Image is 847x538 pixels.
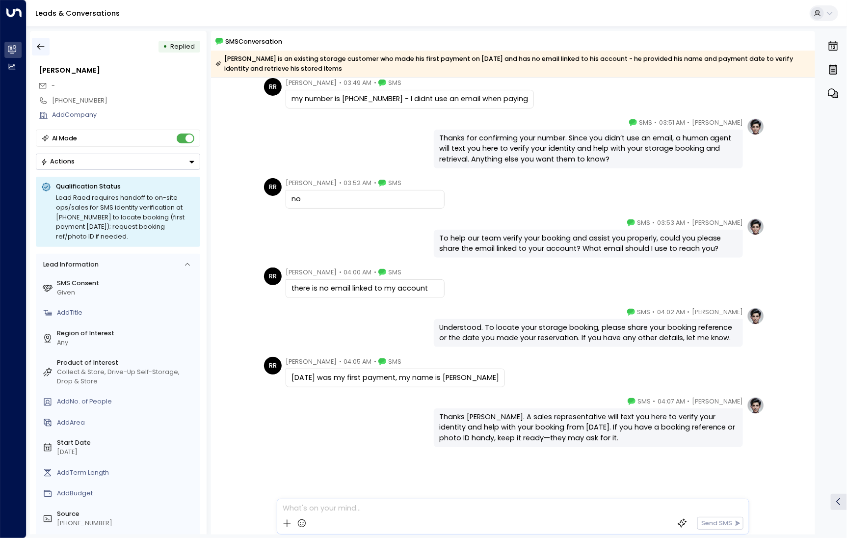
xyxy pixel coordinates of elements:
[692,218,743,228] span: [PERSON_NAME]
[747,397,765,414] img: profile-logo.png
[747,307,765,325] img: profile-logo.png
[659,118,685,128] span: 03:51 AM
[41,158,75,165] div: Actions
[374,178,376,188] span: •
[57,308,197,318] div: AddTitle
[344,268,371,277] span: 04:00 AM
[57,338,197,348] div: Any
[57,448,197,457] div: [DATE]
[658,397,685,406] span: 04:07 AM
[388,78,401,88] span: SMS
[57,279,197,288] label: SMS Consent
[291,94,528,105] div: my number is [PHONE_NUMBER] - I didnt use an email when paying
[637,218,650,228] span: SMS
[747,118,765,135] img: profile-logo.png
[52,81,55,90] span: -
[52,110,200,120] div: AddCompany
[264,178,282,196] div: RR
[439,133,738,165] div: Thanks for confirming your number. Since you didn’t use an email, a human agent will text you her...
[344,78,371,88] span: 03:49 AM
[637,307,650,317] span: SMS
[286,268,337,277] span: [PERSON_NAME]
[344,357,371,367] span: 04:05 AM
[657,218,685,228] span: 03:53 AM
[639,118,652,128] span: SMS
[747,218,765,236] img: profile-logo.png
[339,78,342,88] span: •
[52,96,200,106] div: [PHONE_NUMBER]
[163,39,167,54] div: •
[655,118,657,128] span: •
[57,397,197,406] div: AddNo. of People
[657,307,685,317] span: 04:02 AM
[291,373,499,383] div: [DATE] was my first payment, my name is [PERSON_NAME]
[637,397,651,406] span: SMS
[286,357,337,367] span: [PERSON_NAME]
[688,118,690,128] span: •
[215,54,810,74] div: [PERSON_NAME] is an existing storage customer who made his first payment on [DATE] and has no ema...
[264,357,282,375] div: RR
[692,397,743,406] span: [PERSON_NAME]
[653,218,655,228] span: •
[374,357,376,367] span: •
[688,307,690,317] span: •
[264,78,282,96] div: RR
[39,65,200,76] div: [PERSON_NAME]
[171,42,195,51] span: Replied
[339,357,342,367] span: •
[52,134,78,143] div: AI Mode
[653,307,655,317] span: •
[57,368,197,386] div: Collect & Store, Drive-Up Self-Storage, Drop & Store
[57,358,197,368] label: Product of Interest
[653,397,656,406] span: •
[388,357,401,367] span: SMS
[374,78,376,88] span: •
[57,288,197,297] div: Given
[388,178,401,188] span: SMS
[57,489,197,498] div: AddBudget
[40,260,98,269] div: Lead Information
[291,283,439,294] div: there is no email linked to my account
[286,78,337,88] span: [PERSON_NAME]
[57,438,197,448] label: Start Date
[374,268,376,277] span: •
[692,307,743,317] span: [PERSON_NAME]
[688,218,690,228] span: •
[692,118,743,128] span: [PERSON_NAME]
[36,154,200,170] button: Actions
[57,418,197,428] div: AddArea
[225,36,282,47] span: SMS Conversation
[344,178,371,188] span: 03:52 AM
[57,329,197,338] label: Region of Interest
[264,268,282,285] div: RR
[56,193,195,242] div: Lead Raed requires handoff to on-site ops/sales for SMS identity verification at [PHONE_NUMBER] t...
[388,268,401,277] span: SMS
[36,154,200,170] div: Button group with a nested menu
[286,178,337,188] span: [PERSON_NAME]
[35,8,120,18] a: Leads & Conversations
[439,323,738,344] div: Understood. To locate your storage booking, please share your booking reference or the date you m...
[57,519,197,528] div: [PHONE_NUMBER]
[688,397,690,406] span: •
[439,233,738,254] div: To help our team verify your booking and assist you properly, could you please share the email li...
[57,510,197,519] label: Source
[439,412,738,444] div: Thanks [PERSON_NAME]. A sales representative will text you here to verify your identity and help ...
[57,468,197,478] div: AddTerm Length
[339,268,342,277] span: •
[56,182,195,191] p: Qualification Status
[339,178,342,188] span: •
[291,194,439,205] div: no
